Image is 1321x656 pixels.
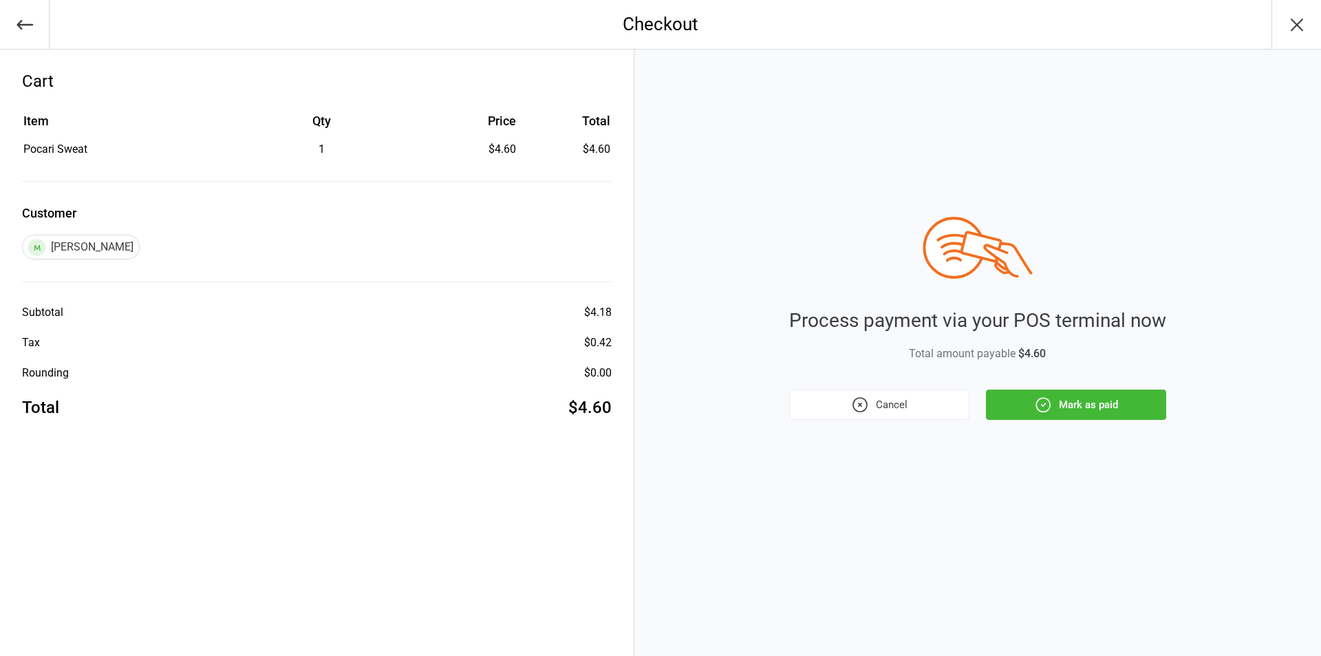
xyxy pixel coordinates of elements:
[22,335,40,351] div: Tax
[986,390,1166,420] button: Mark as paid
[584,335,612,351] div: $0.42
[789,390,969,420] button: Cancel
[789,346,1166,362] div: Total amount payable
[420,141,517,158] div: $4.60
[22,395,59,420] div: Total
[22,235,140,260] div: [PERSON_NAME]
[1018,347,1046,360] span: $4.60
[568,395,612,420] div: $4.60
[584,365,612,381] div: $0.00
[420,112,517,130] div: Price
[22,304,63,321] div: Subtotal
[23,112,224,140] th: Item
[22,204,612,222] label: Customer
[522,112,610,140] th: Total
[789,306,1166,335] div: Process payment via your POS terminal now
[225,141,418,158] div: 1
[522,141,610,158] td: $4.60
[22,365,69,381] div: Rounding
[584,304,612,321] div: $4.18
[23,142,87,156] span: Pocari Sweat
[225,112,418,140] th: Qty
[22,69,612,94] div: Cart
